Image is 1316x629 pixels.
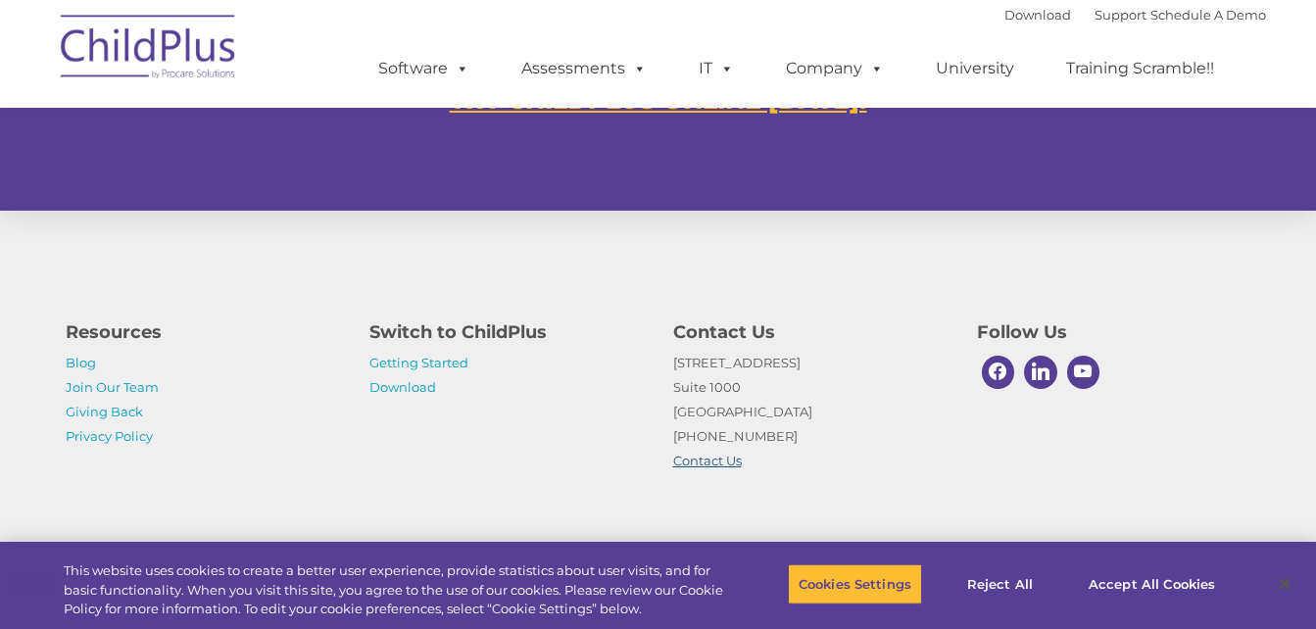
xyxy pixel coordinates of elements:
a: University [916,49,1034,88]
a: Blog [66,355,96,370]
a: Giving Back [66,404,143,419]
button: Cookies Settings [788,563,922,605]
h4: Contact Us [673,318,948,346]
div: This website uses cookies to create a better user experience, provide statistics about user visit... [64,561,724,619]
a: Join Our Team [66,379,159,395]
a: Company [766,49,903,88]
a: Facebook [977,351,1020,394]
a: Linkedin [1019,351,1062,394]
a: Youtube [1062,351,1105,394]
button: Close [1263,562,1306,605]
font: | [1004,7,1266,23]
a: Support [1095,7,1146,23]
h4: Follow Us [977,318,1251,346]
img: ChildPlus by Procare Solutions [51,1,247,99]
a: Download [1004,7,1071,23]
a: Download [369,379,436,395]
a: Contact Us [673,453,742,468]
button: Accept All Cookies [1078,563,1226,605]
a: Getting Started [369,355,468,370]
h4: Switch to ChildPlus [369,318,644,346]
a: Privacy Policy [66,428,153,444]
a: Assessments [502,49,666,88]
a: IT [679,49,754,88]
p: [STREET_ADDRESS] Suite 1000 [GEOGRAPHIC_DATA] [PHONE_NUMBER] [673,351,948,473]
a: Training Scramble!! [1047,49,1234,88]
a: Software [359,49,489,88]
h4: Resources [66,318,340,346]
a: Schedule A Demo [1150,7,1266,23]
button: Reject All [939,563,1061,605]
